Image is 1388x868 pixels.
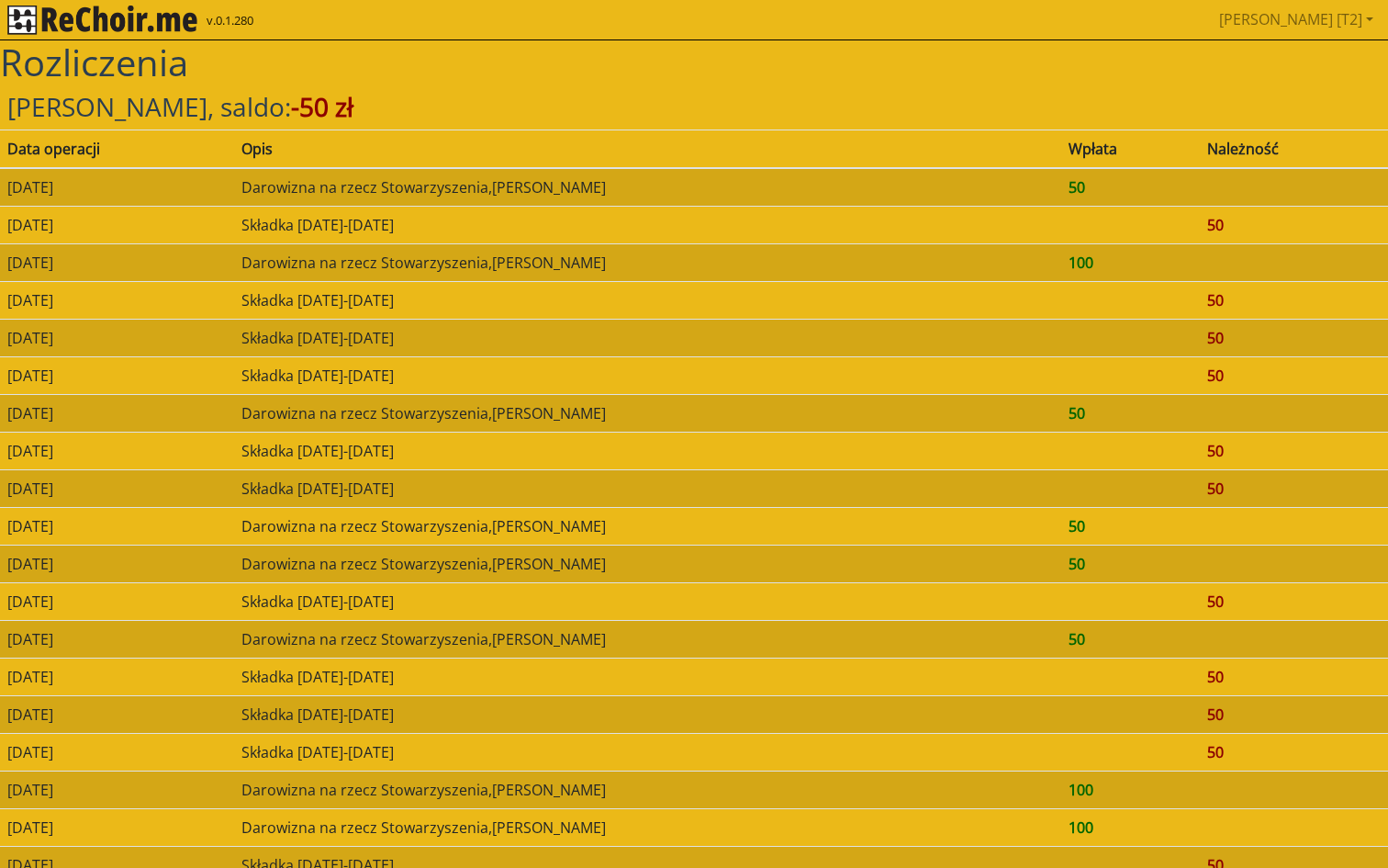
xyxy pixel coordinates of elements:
div: Wpłata [1069,138,1192,160]
div: Opis [241,138,1054,160]
td: Darowizna na rzecz Stowarzyszenia,[PERSON_NAME] [234,168,1061,207]
td: Składka [DATE]-[DATE] [234,207,1061,244]
td: Składka [DATE]-[DATE] [234,282,1061,320]
span: 50 [1207,705,1224,725]
span: 100 [1069,817,1093,838]
td: Darowizna na rzecz Stowarzyszenia,[PERSON_NAME] [234,244,1061,282]
span: 50 [1207,290,1224,310]
div: Data operacji [7,138,227,160]
td: Składka [DATE]-[DATE] [234,659,1061,696]
img: rekłajer mi [7,6,197,35]
td: Darowizna na rzecz Stowarzyszenia,[PERSON_NAME] [234,546,1061,583]
span: 50 [1069,177,1085,197]
td: Darowizna na rzecz Stowarzyszenia,[PERSON_NAME] [234,395,1061,433]
td: Składka [DATE]-[DATE] [234,320,1061,357]
span: 50 [1207,366,1224,386]
a: [PERSON_NAME] [T2] [1212,1,1381,38]
td: Składka [DATE]-[DATE] [234,433,1061,470]
span: 50 [1069,516,1085,536]
h3: [PERSON_NAME], saldo: [7,92,1381,123]
td: Składka [DATE]-[DATE] [234,470,1061,508]
span: 50 [1069,554,1085,574]
span: -50 zł [291,89,353,124]
td: Darowizna na rzecz Stowarzyszenia,[PERSON_NAME] [234,772,1061,809]
td: Darowizna na rzecz Stowarzyszenia,[PERSON_NAME] [234,621,1061,659]
div: Należność [1207,138,1381,160]
td: Składka [DATE]-[DATE] [234,583,1061,621]
span: 50 [1069,403,1085,423]
span: 100 [1069,253,1093,273]
td: Składka [DATE]-[DATE] [234,734,1061,772]
span: 50 [1207,592,1224,612]
span: 50 [1069,629,1085,649]
td: Składka [DATE]-[DATE] [234,357,1061,395]
td: Darowizna na rzecz Stowarzyszenia,[PERSON_NAME] [234,508,1061,546]
span: 50 [1207,667,1224,687]
td: Składka [DATE]-[DATE] [234,696,1061,734]
span: 50 [1207,441,1224,461]
span: 50 [1207,742,1224,762]
span: 50 [1207,479,1224,499]
span: 50 [1207,328,1224,348]
span: 50 [1207,215,1224,235]
span: v.0.1.280 [207,12,253,30]
td: Darowizna na rzecz Stowarzyszenia,[PERSON_NAME] [234,809,1061,847]
span: 100 [1069,780,1093,800]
